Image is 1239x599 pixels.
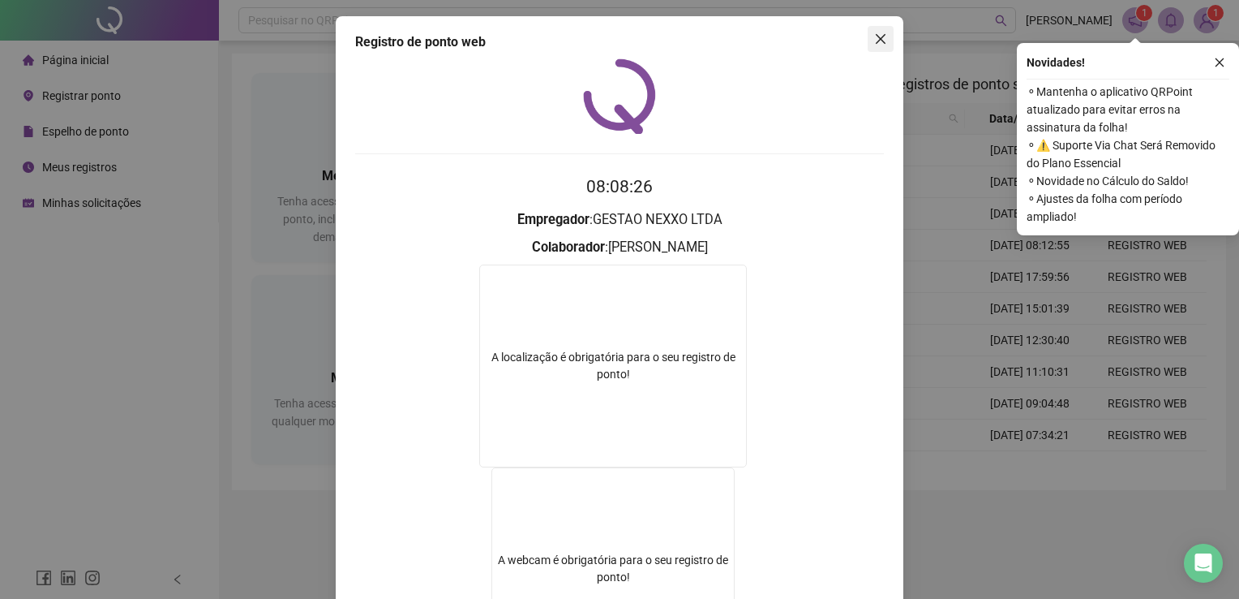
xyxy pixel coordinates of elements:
[583,58,656,134] img: QRPoint
[1027,172,1229,190] span: ⚬ Novidade no Cálculo do Saldo!
[532,239,605,255] strong: Colaborador
[1214,57,1225,68] span: close
[355,237,884,258] h3: : [PERSON_NAME]
[586,177,653,196] time: 08:08:26
[355,209,884,231] h3: : GESTAO NEXXO LTDA
[517,212,589,227] strong: Empregador
[1027,136,1229,172] span: ⚬ ⚠️ Suporte Via Chat Será Removido do Plano Essencial
[480,349,746,383] div: A localização é obrigatória para o seu registro de ponto!
[355,32,884,52] div: Registro de ponto web
[1027,190,1229,226] span: ⚬ Ajustes da folha com período ampliado!
[874,32,887,45] span: close
[1184,544,1223,583] div: Open Intercom Messenger
[868,26,894,52] button: Close
[1027,83,1229,136] span: ⚬ Mantenha o aplicativo QRPoint atualizado para evitar erros na assinatura da folha!
[1027,54,1085,71] span: Novidades !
